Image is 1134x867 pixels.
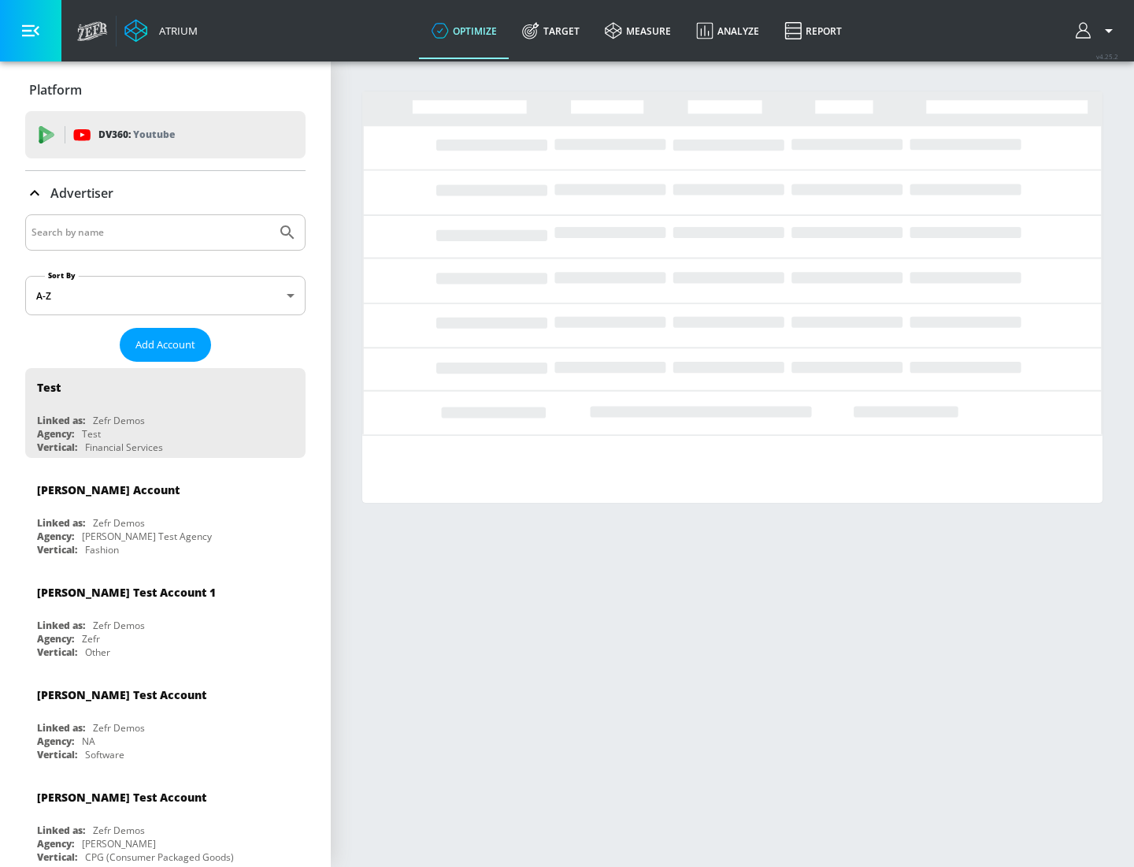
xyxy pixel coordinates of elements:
div: Platform [25,68,306,112]
a: optimize [419,2,510,59]
span: Add Account [135,336,195,354]
a: Atrium [124,19,198,43]
div: [PERSON_NAME] AccountLinked as:Zefr DemosAgency:[PERSON_NAME] Test AgencyVertical:Fashion [25,471,306,560]
div: Linked as: [37,824,85,837]
div: NA [82,735,95,748]
p: DV360: [98,126,175,143]
div: TestLinked as:Zefr DemosAgency:TestVertical:Financial Services [25,368,306,458]
div: [PERSON_NAME] Test Account [37,687,206,702]
div: Advertiser [25,171,306,215]
div: Linked as: [37,619,85,632]
a: measure [592,2,684,59]
div: Agency: [37,632,74,646]
span: v 4.25.2 [1096,52,1118,61]
div: [PERSON_NAME] Account [37,482,180,497]
p: Advertiser [50,184,113,202]
a: Report [772,2,854,59]
div: Zefr Demos [93,414,145,427]
div: Agency: [37,530,74,543]
div: Agency: [37,837,74,850]
div: Vertical: [37,646,77,659]
div: Vertical: [37,441,77,454]
label: Sort By [45,270,79,281]
div: [PERSON_NAME] Test Account 1Linked as:Zefr DemosAgency:ZefrVertical:Other [25,573,306,663]
div: Agency: [37,735,74,748]
div: Atrium [153,24,198,38]
div: Zefr Demos [93,721,145,735]
div: Zefr Demos [93,824,145,837]
div: Test [37,380,61,395]
div: Agency: [37,427,74,441]
div: Vertical: [37,850,77,864]
div: [PERSON_NAME] [82,837,156,850]
p: Youtube [133,126,175,143]
div: A-Z [25,276,306,315]
div: Software [85,748,124,761]
div: [PERSON_NAME] Test Account [37,790,206,805]
div: [PERSON_NAME] Test AccountLinked as:Zefr DemosAgency:NAVertical:Software [25,675,306,765]
div: [PERSON_NAME] Test Account 1 [37,585,216,600]
div: Zefr Demos [93,619,145,632]
button: Add Account [120,328,211,362]
div: CPG (Consumer Packaged Goods) [85,850,234,864]
div: Fashion [85,543,119,556]
div: Zefr Demos [93,516,145,530]
div: Vertical: [37,748,77,761]
p: Platform [29,81,82,99]
div: Financial Services [85,441,163,454]
div: Linked as: [37,516,85,530]
div: Linked as: [37,721,85,735]
input: Search by name [31,222,270,243]
div: Zefr [82,632,100,646]
a: Target [510,2,592,59]
div: Vertical: [37,543,77,556]
div: DV360: Youtube [25,111,306,158]
div: [PERSON_NAME] Test Agency [82,530,212,543]
a: Analyze [684,2,772,59]
div: Test [82,427,101,441]
div: Other [85,646,110,659]
div: Linked as: [37,414,85,427]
